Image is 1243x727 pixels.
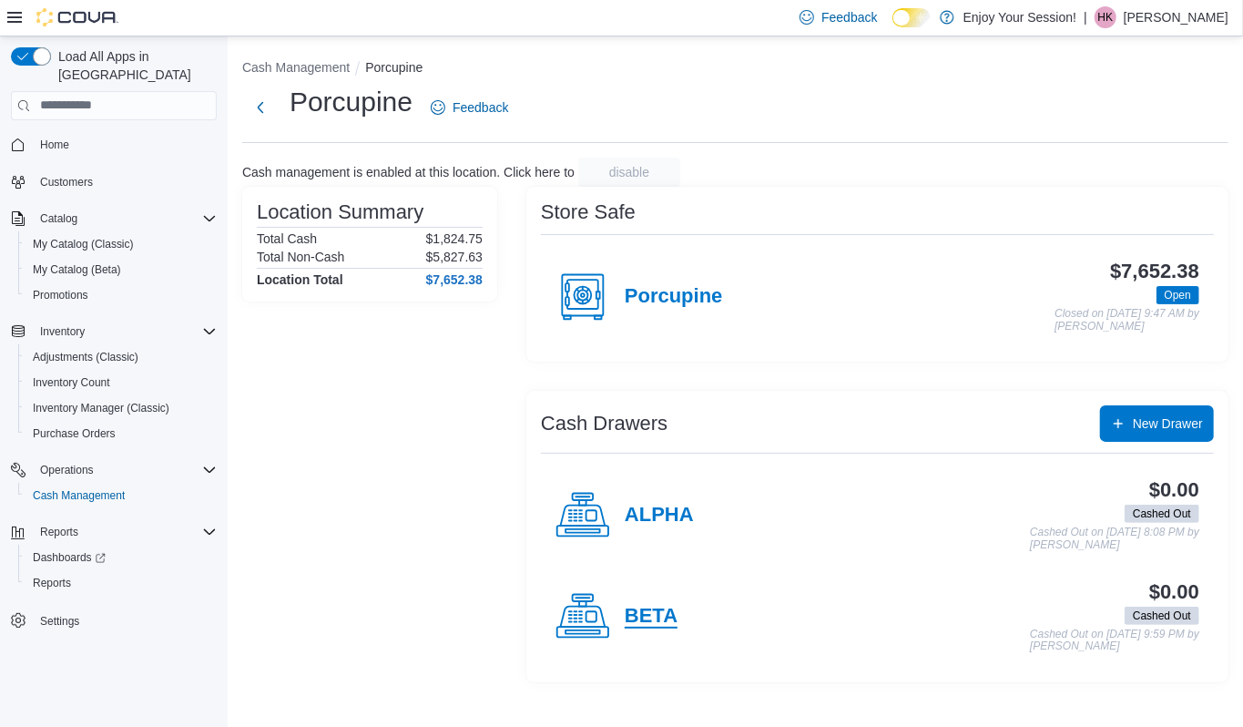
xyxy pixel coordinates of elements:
[609,163,649,181] span: disable
[18,570,224,596] button: Reports
[578,158,680,187] button: disable
[625,504,694,527] h4: ALPHA
[33,321,217,343] span: Inventory
[257,272,343,287] h4: Location Total
[33,550,106,565] span: Dashboards
[18,545,224,570] a: Dashboards
[1084,6,1087,28] p: |
[1149,479,1199,501] h3: $0.00
[426,231,483,246] p: $1,824.75
[25,572,217,594] span: Reports
[423,89,515,126] a: Feedback
[33,521,217,543] span: Reports
[25,397,177,419] a: Inventory Manager (Classic)
[242,58,1228,80] nav: An example of EuiBreadcrumbs
[4,607,224,633] button: Settings
[40,175,93,189] span: Customers
[4,169,224,195] button: Customers
[25,397,217,419] span: Inventory Manager (Classic)
[1125,505,1199,523] span: Cashed Out
[453,98,508,117] span: Feedback
[25,346,146,368] a: Adjustments (Classic)
[40,138,69,152] span: Home
[242,60,350,75] button: Cash Management
[1100,405,1214,442] button: New Drawer
[18,231,224,257] button: My Catalog (Classic)
[4,206,224,231] button: Catalog
[1124,6,1228,28] p: [PERSON_NAME]
[18,395,224,421] button: Inventory Manager (Classic)
[40,211,77,226] span: Catalog
[33,171,100,193] a: Customers
[18,421,224,446] button: Purchase Orders
[4,131,224,158] button: Home
[1165,287,1191,303] span: Open
[11,124,217,681] nav: Complex example
[25,572,78,594] a: Reports
[33,262,121,277] span: My Catalog (Beta)
[290,84,413,120] h1: Porcupine
[25,547,217,568] span: Dashboards
[33,576,71,590] span: Reports
[18,370,224,395] button: Inventory Count
[625,285,723,309] h4: Porcupine
[33,350,138,364] span: Adjustments (Classic)
[1156,286,1199,304] span: Open
[257,201,423,223] h3: Location Summary
[25,259,128,281] a: My Catalog (Beta)
[1133,415,1203,433] span: New Drawer
[963,6,1077,28] p: Enjoy Your Session!
[36,8,118,26] img: Cova
[25,372,217,394] span: Inventory Count
[33,134,76,156] a: Home
[25,372,117,394] a: Inventory Count
[33,401,169,415] span: Inventory Manager (Classic)
[242,165,575,179] p: Cash management is enabled at this location. Click here to
[51,47,217,84] span: Load All Apps in [GEOGRAPHIC_DATA]
[18,483,224,508] button: Cash Management
[40,463,94,477] span: Operations
[426,272,483,287] h4: $7,652.38
[33,133,217,156] span: Home
[33,426,116,441] span: Purchase Orders
[18,344,224,370] button: Adjustments (Classic)
[4,519,224,545] button: Reports
[33,610,87,632] a: Settings
[40,614,79,629] span: Settings
[40,324,85,339] span: Inventory
[242,89,279,126] button: Next
[365,60,423,75] button: Porcupine
[1133,608,1191,624] span: Cashed Out
[25,259,217,281] span: My Catalog (Beta)
[892,8,931,27] input: Dark Mode
[25,284,217,306] span: Promotions
[33,208,85,230] button: Catalog
[25,547,113,568] a: Dashboards
[33,459,217,481] span: Operations
[33,321,92,343] button: Inventory
[1095,6,1116,28] div: Harpreet Kaur
[25,423,123,445] a: Purchase Orders
[625,605,678,629] h4: BETA
[1030,527,1199,551] p: Cashed Out on [DATE] 8:08 PM by [PERSON_NAME]
[25,233,217,255] span: My Catalog (Classic)
[1133,506,1191,522] span: Cashed Out
[33,170,217,193] span: Customers
[33,459,101,481] button: Operations
[541,201,636,223] h3: Store Safe
[541,413,667,435] h3: Cash Drawers
[33,288,88,302] span: Promotions
[821,8,877,26] span: Feedback
[33,208,217,230] span: Catalog
[257,250,345,264] h6: Total Non-Cash
[18,282,224,308] button: Promotions
[257,231,317,246] h6: Total Cash
[25,485,217,507] span: Cash Management
[1055,308,1199,333] p: Closed on [DATE] 9:47 AM by [PERSON_NAME]
[33,237,134,251] span: My Catalog (Classic)
[33,375,110,390] span: Inventory Count
[25,233,141,255] a: My Catalog (Classic)
[25,423,217,445] span: Purchase Orders
[40,525,78,539] span: Reports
